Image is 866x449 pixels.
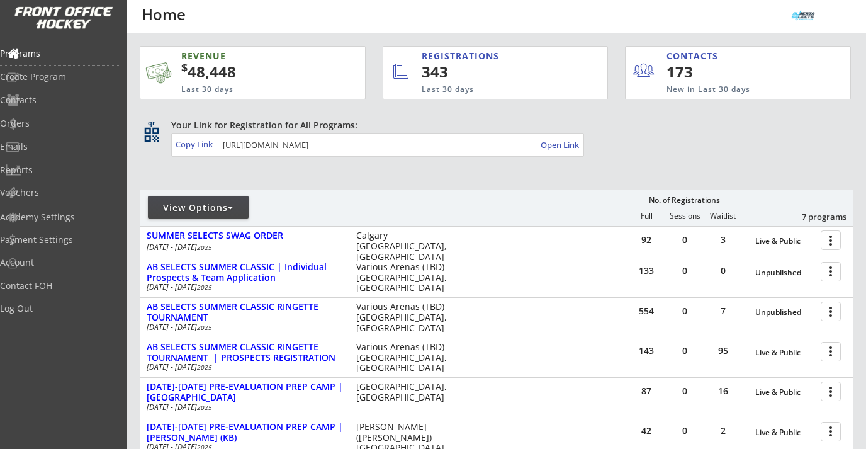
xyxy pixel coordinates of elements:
div: CONTACTS [666,50,724,62]
div: 173 [666,61,744,82]
sup: $ [181,60,188,75]
div: Various Arenas (TBD) [GEOGRAPHIC_DATA], [GEOGRAPHIC_DATA] [356,342,455,373]
div: Unpublished [755,268,814,277]
div: 133 [627,266,665,275]
div: SUMMER SELECTS SWAG ORDER [147,230,343,241]
div: 343 [422,61,566,82]
div: [DATE] - [DATE] [147,324,339,331]
div: 48,448 [181,61,325,82]
button: more_vert [821,262,841,281]
em: 2025 [197,323,212,332]
div: Calgary [GEOGRAPHIC_DATA], [GEOGRAPHIC_DATA] [356,230,455,262]
div: [DATE] - [DATE] [147,244,339,251]
div: 554 [627,307,665,315]
div: 7 [704,307,742,315]
div: 0 [666,266,704,275]
div: Live & Public [755,237,814,246]
a: Open Link [541,136,580,154]
div: 0 [666,236,704,244]
div: [DATE]-[DATE] PRE-EVALUATION PREP CAMP | [PERSON_NAME] (KB) [147,422,343,443]
div: New in Last 30 days [666,84,792,95]
div: REGISTRATIONS [422,50,553,62]
div: Live & Public [755,428,814,437]
button: more_vert [821,382,841,401]
em: 2025 [197,243,212,252]
div: Copy Link [176,139,215,150]
div: Unpublished [755,308,814,317]
div: 95 [704,346,742,355]
div: AB SELECTS SUMMER CLASSIC RINGETTE TOURNAMENT | PROSPECTS REGISTRATION [147,342,343,363]
div: [DATE] - [DATE] [147,404,339,411]
div: Full [627,212,665,220]
div: Last 30 days [422,84,556,95]
div: [DATE] - [DATE] [147,363,339,371]
button: more_vert [821,302,841,321]
div: 3 [704,236,742,244]
div: 16 [704,387,742,395]
div: AB SELECTS SUMMER CLASSIC | Individual Prospects & Team Application [147,262,343,283]
div: Various Arenas (TBD) [GEOGRAPHIC_DATA], [GEOGRAPHIC_DATA] [356,302,455,333]
button: more_vert [821,230,841,250]
em: 2025 [197,363,212,372]
div: qr [143,119,159,127]
div: 42 [627,426,665,435]
div: Live & Public [755,348,814,357]
div: Open Link [541,140,580,151]
button: more_vert [821,422,841,441]
div: AB SELECTS SUMMER CLASSIC RINGETTE TOURNAMENT [147,302,343,323]
div: 143 [627,346,665,355]
div: 0 [666,346,704,355]
button: more_vert [821,342,841,361]
div: Sessions [666,212,704,220]
div: Various Arenas (TBD) [GEOGRAPHIC_DATA], [GEOGRAPHIC_DATA] [356,262,455,293]
em: 2025 [197,283,212,292]
div: Your Link for Registration for All Programs: [171,119,814,132]
div: View Options [148,202,249,214]
div: 0 [666,426,704,435]
div: No. of Registrations [645,196,723,205]
div: 2 [704,426,742,435]
div: Waitlist [704,212,741,220]
div: 0 [704,266,742,275]
em: 2025 [197,403,212,412]
div: 0 [666,307,704,315]
div: 87 [627,387,665,395]
div: REVENUE [181,50,308,62]
button: qr_code [142,125,161,144]
div: Last 30 days [181,84,308,95]
div: [GEOGRAPHIC_DATA], [GEOGRAPHIC_DATA] [356,382,455,403]
div: 7 programs [781,211,846,222]
div: 0 [666,387,704,395]
div: Live & Public [755,388,814,397]
div: [DATE]-[DATE] PRE-EVALUATION PREP CAMP | [GEOGRAPHIC_DATA] [147,382,343,403]
div: [DATE] - [DATE] [147,283,339,291]
div: 92 [627,236,665,244]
